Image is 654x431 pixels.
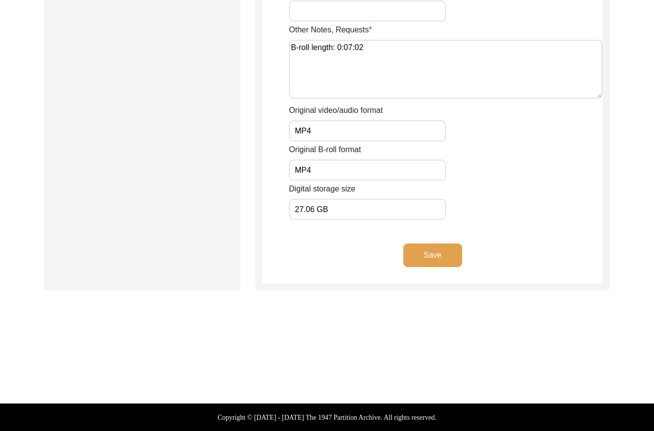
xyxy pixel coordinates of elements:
[289,183,355,195] label: Digital storage size
[289,105,383,116] label: Original video/audio format
[403,243,462,267] button: Save
[217,412,436,423] label: Copyright © [DATE] - [DATE] The 1947 Partition Archive. All rights reserved.
[289,144,361,156] label: Original B-roll format
[289,24,372,36] label: Other Notes, Requests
